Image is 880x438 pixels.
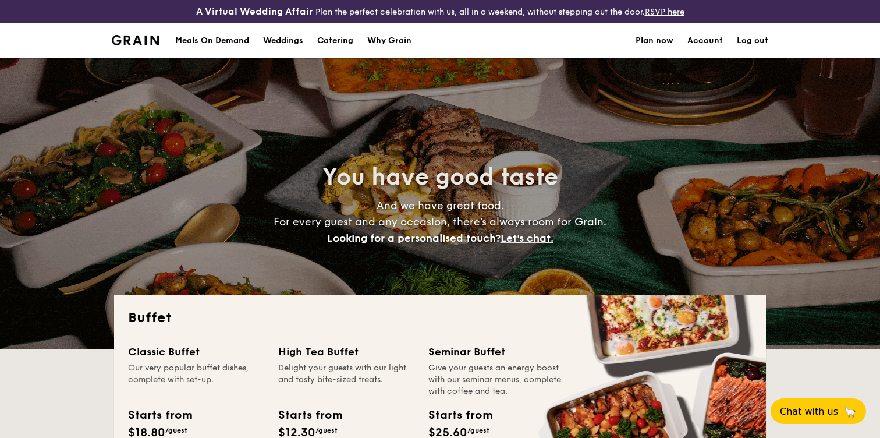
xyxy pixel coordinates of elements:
[168,23,256,58] a: Meals On Demand
[278,344,414,360] div: High Tea Buffet
[310,23,360,58] a: Catering
[322,163,558,191] span: You have good taste
[274,199,606,245] span: And we have great food. For every guest and any occasion, there’s always room for Grain.
[636,23,673,58] a: Plan now
[128,407,191,424] div: Starts from
[428,362,565,397] div: Give your guests an energy boost with our seminar menus, complete with coffee and tea.
[687,23,723,58] a: Account
[843,405,857,418] span: 🦙
[501,232,553,245] span: Let's chat.
[360,23,418,58] a: Why Grain
[196,5,313,19] h4: A Virtual Wedding Affair
[467,426,489,435] span: /guest
[645,7,684,17] a: RSVP here
[256,23,310,58] a: Weddings
[175,23,249,58] div: Meals On Demand
[315,426,338,435] span: /guest
[327,232,501,245] span: Looking for a personalised touch?
[112,35,159,45] a: Logotype
[147,5,733,19] div: Plan the perfect celebration with us, all in a weekend, without stepping out the door.
[278,407,342,424] div: Starts from
[780,406,838,417] span: Chat with us
[317,23,353,58] h1: Catering
[771,398,866,424] button: Chat with us🦙
[112,35,159,45] img: Grain
[367,23,411,58] div: Why Grain
[263,23,303,58] div: Weddings
[128,362,264,397] div: Our very popular buffet dishes, complete with set-up.
[428,407,492,424] div: Starts from
[278,362,414,397] div: Delight your guests with our light and tasty bite-sized treats.
[128,309,752,327] h2: Buffet
[737,23,768,58] a: Log out
[165,426,187,435] span: /guest
[128,344,264,360] div: Classic Buffet
[428,344,565,360] div: Seminar Buffet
